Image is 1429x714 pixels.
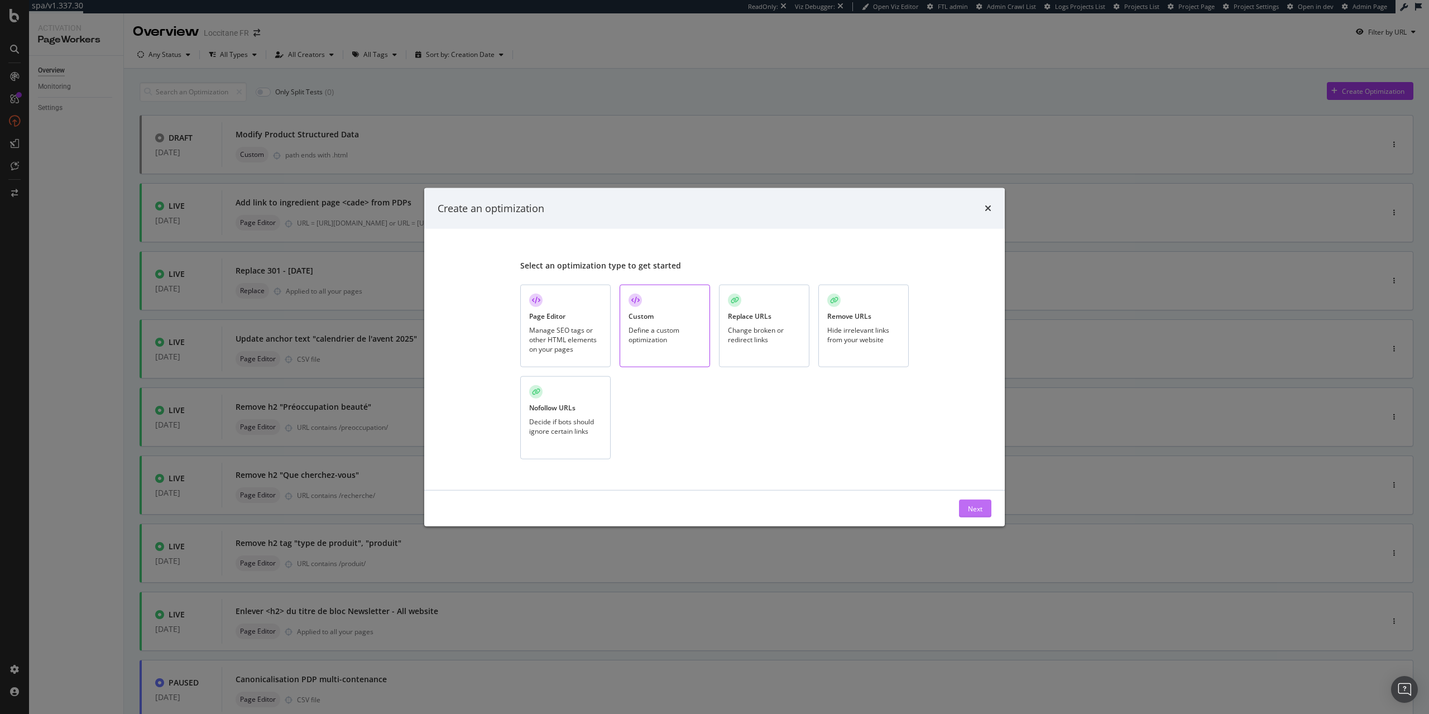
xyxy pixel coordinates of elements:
div: Remove URLs [827,311,871,320]
div: Define a custom optimization [629,325,701,344]
div: Create an optimization [438,201,544,215]
div: Hide irrelevant links from your website [827,325,900,344]
div: modal [424,188,1005,526]
div: times [985,201,991,215]
button: Next [959,500,991,517]
div: Page Editor [529,311,565,320]
div: Replace URLs [728,311,771,320]
div: Manage SEO tags or other HTML elements on your pages [529,325,602,353]
div: Open Intercom Messenger [1391,676,1418,703]
div: Custom [629,311,654,320]
div: Change broken or redirect links [728,325,800,344]
div: Next [968,504,982,513]
div: Select an optimization type to get started [520,260,909,271]
div: Nofollow URLs [529,403,576,413]
div: Decide if bots should ignore certain links [529,417,602,436]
